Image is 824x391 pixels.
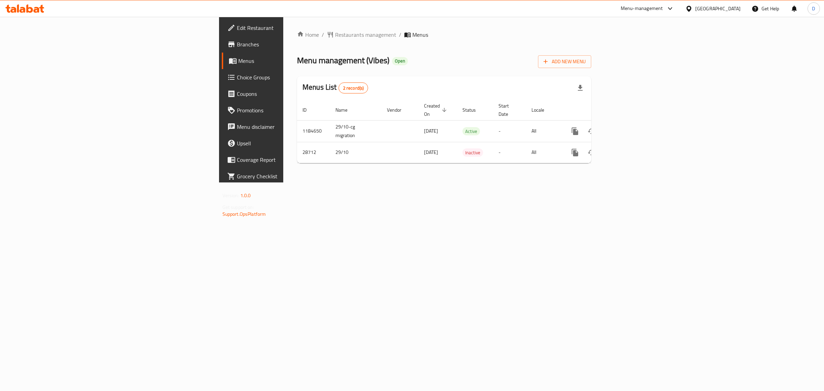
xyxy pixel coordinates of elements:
span: Menus [412,31,428,39]
span: Add New Menu [543,57,586,66]
span: Version: [222,191,239,200]
span: Created On [424,102,449,118]
td: All [526,142,561,163]
span: 1.0.0 [240,191,251,200]
a: Upsell [222,135,357,152]
div: Inactive [462,148,483,157]
div: Menu-management [621,4,663,13]
span: Upsell [237,139,351,147]
a: Restaurants management [327,31,396,39]
span: Choice Groups [237,73,351,81]
span: Grocery Checklist [237,172,351,180]
span: D [812,5,815,12]
a: Support.OpsPlatform [222,210,266,219]
a: Menu disclaimer [222,119,357,135]
a: Coverage Report [222,152,357,168]
span: Edit Restaurant [237,24,351,32]
span: Status [462,106,485,114]
div: Open [392,57,408,65]
a: Edit Restaurant [222,20,357,36]
span: Start Date [499,102,518,118]
td: - [493,142,526,163]
div: Export file [572,80,588,96]
div: [GEOGRAPHIC_DATA] [695,5,741,12]
span: [DATE] [424,126,438,135]
button: Add New Menu [538,55,591,68]
span: ID [302,106,316,114]
span: Inactive [462,149,483,157]
a: Coupons [222,86,357,102]
span: Restaurants management [335,31,396,39]
button: more [567,144,583,161]
span: Get support on: [222,203,254,212]
span: Menus [238,57,351,65]
nav: breadcrumb [297,31,591,39]
h2: Menus List [302,82,368,93]
span: Name [335,106,356,114]
li: / [399,31,401,39]
span: Promotions [237,106,351,114]
td: - [493,120,526,142]
span: 2 record(s) [339,85,368,91]
a: Menus [222,53,357,69]
div: Total records count [339,82,368,93]
a: Promotions [222,102,357,119]
span: Coverage Report [237,156,351,164]
span: Vendor [387,106,410,114]
th: Actions [561,100,638,121]
span: Menu disclaimer [237,123,351,131]
a: Choice Groups [222,69,357,86]
button: more [567,123,583,139]
td: All [526,120,561,142]
span: Open [392,58,408,64]
span: Branches [237,40,351,48]
span: Locale [531,106,553,114]
button: Change Status [583,144,600,161]
table: enhanced table [297,100,638,163]
a: Grocery Checklist [222,168,357,185]
span: Coupons [237,90,351,98]
a: Branches [222,36,357,53]
span: Active [462,127,480,135]
span: [DATE] [424,148,438,157]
